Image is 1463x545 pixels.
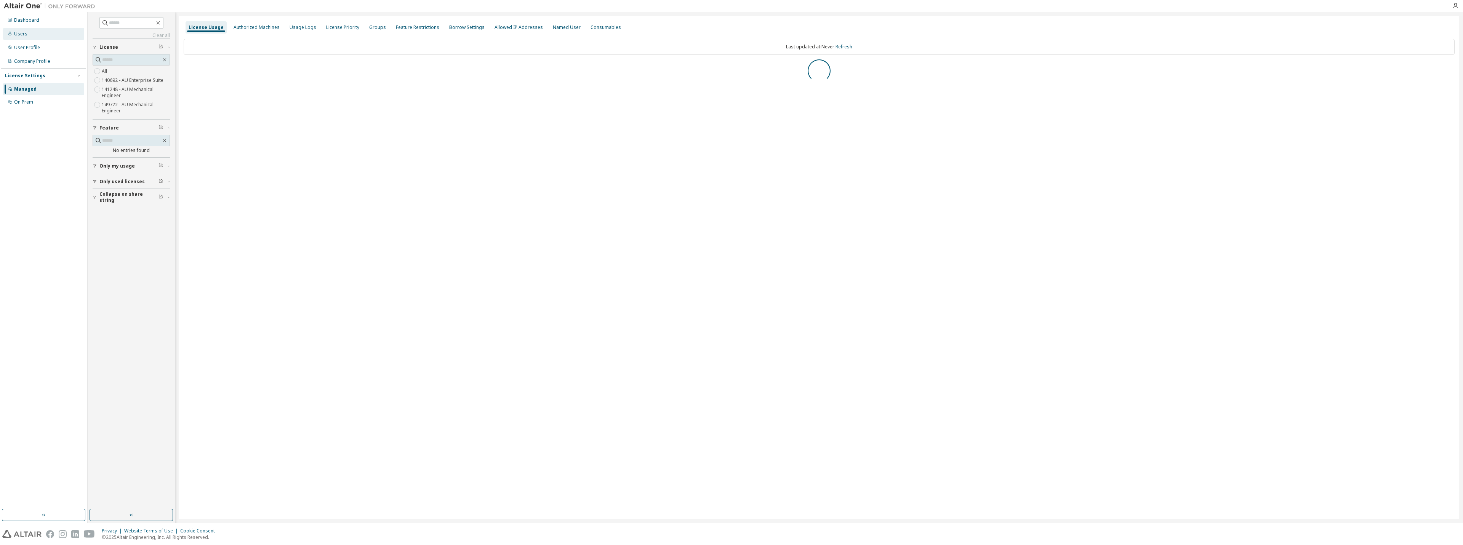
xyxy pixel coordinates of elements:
[326,24,359,30] div: License Priority
[4,2,99,10] img: Altair One
[93,32,170,38] a: Clear all
[59,530,67,538] img: instagram.svg
[14,31,27,37] div: Users
[5,73,45,79] div: License Settings
[184,39,1455,55] div: Last updated at: Never
[158,194,163,200] span: Clear filter
[158,44,163,50] span: Clear filter
[99,44,118,50] span: License
[93,173,170,190] button: Only used licenses
[102,76,165,85] label: 140692 - AU Enterprise Suite
[14,17,39,23] div: Dashboard
[102,534,219,540] p: © 2025 Altair Engineering, Inc. All Rights Reserved.
[158,179,163,185] span: Clear filter
[93,147,170,153] div: No entries found
[234,24,280,30] div: Authorized Machines
[93,158,170,174] button: Only my usage
[290,24,316,30] div: Usage Logs
[71,530,79,538] img: linkedin.svg
[495,24,543,30] div: Allowed IP Addresses
[14,58,50,64] div: Company Profile
[46,530,54,538] img: facebook.svg
[369,24,386,30] div: Groups
[2,530,42,538] img: altair_logo.svg
[102,85,170,100] label: 141248 - AU Mechanical Engineer
[158,163,163,169] span: Clear filter
[102,67,109,76] label: All
[99,191,158,203] span: Collapse on share string
[124,528,180,534] div: Website Terms of Use
[14,86,37,92] div: Managed
[99,125,119,131] span: Feature
[93,120,170,136] button: Feature
[449,24,485,30] div: Borrow Settings
[836,43,852,50] a: Refresh
[396,24,439,30] div: Feature Restrictions
[93,39,170,56] button: License
[84,530,95,538] img: youtube.svg
[14,45,40,51] div: User Profile
[158,125,163,131] span: Clear filter
[93,189,170,206] button: Collapse on share string
[14,99,33,105] div: On Prem
[553,24,581,30] div: Named User
[102,528,124,534] div: Privacy
[591,24,621,30] div: Consumables
[102,100,170,115] label: 149722 - AU Mechanical Engineer
[99,163,135,169] span: Only my usage
[189,24,224,30] div: License Usage
[99,179,145,185] span: Only used licenses
[180,528,219,534] div: Cookie Consent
